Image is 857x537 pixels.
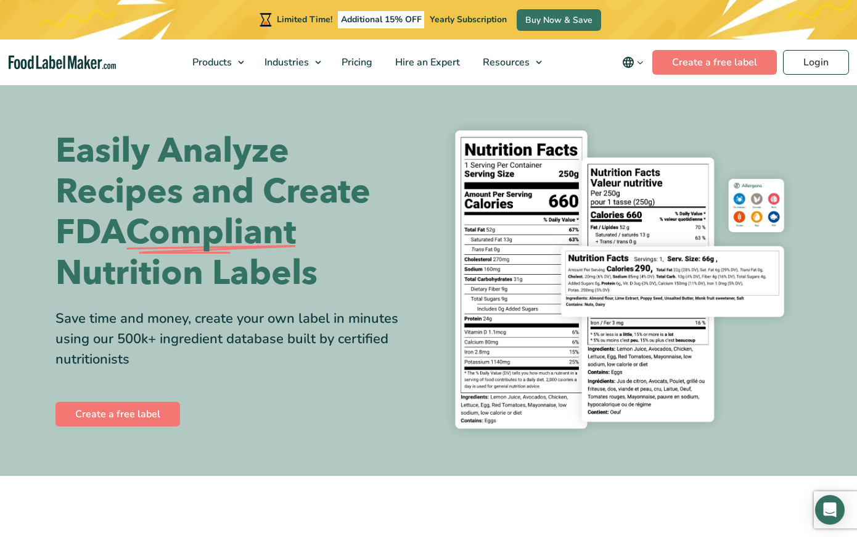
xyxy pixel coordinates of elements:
[253,40,327,85] a: Industries
[261,56,310,69] span: Industries
[277,14,332,25] span: Limited Time!
[783,50,849,75] a: Login
[55,131,419,294] h1: Easily Analyze Recipes and Create FDA Nutrition Labels
[330,40,381,85] a: Pricing
[815,495,845,525] div: Open Intercom Messenger
[55,402,180,427] a: Create a free label
[189,56,233,69] span: Products
[55,309,419,370] div: Save time and money, create your own label in minutes using our 500k+ ingredient database built b...
[392,56,461,69] span: Hire an Expert
[384,40,469,85] a: Hire an Expert
[652,50,777,75] a: Create a free label
[517,9,601,31] a: Buy Now & Save
[126,212,296,253] span: Compliant
[472,40,548,85] a: Resources
[338,56,374,69] span: Pricing
[430,14,507,25] span: Yearly Subscription
[181,40,250,85] a: Products
[338,11,425,28] span: Additional 15% OFF
[479,56,531,69] span: Resources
